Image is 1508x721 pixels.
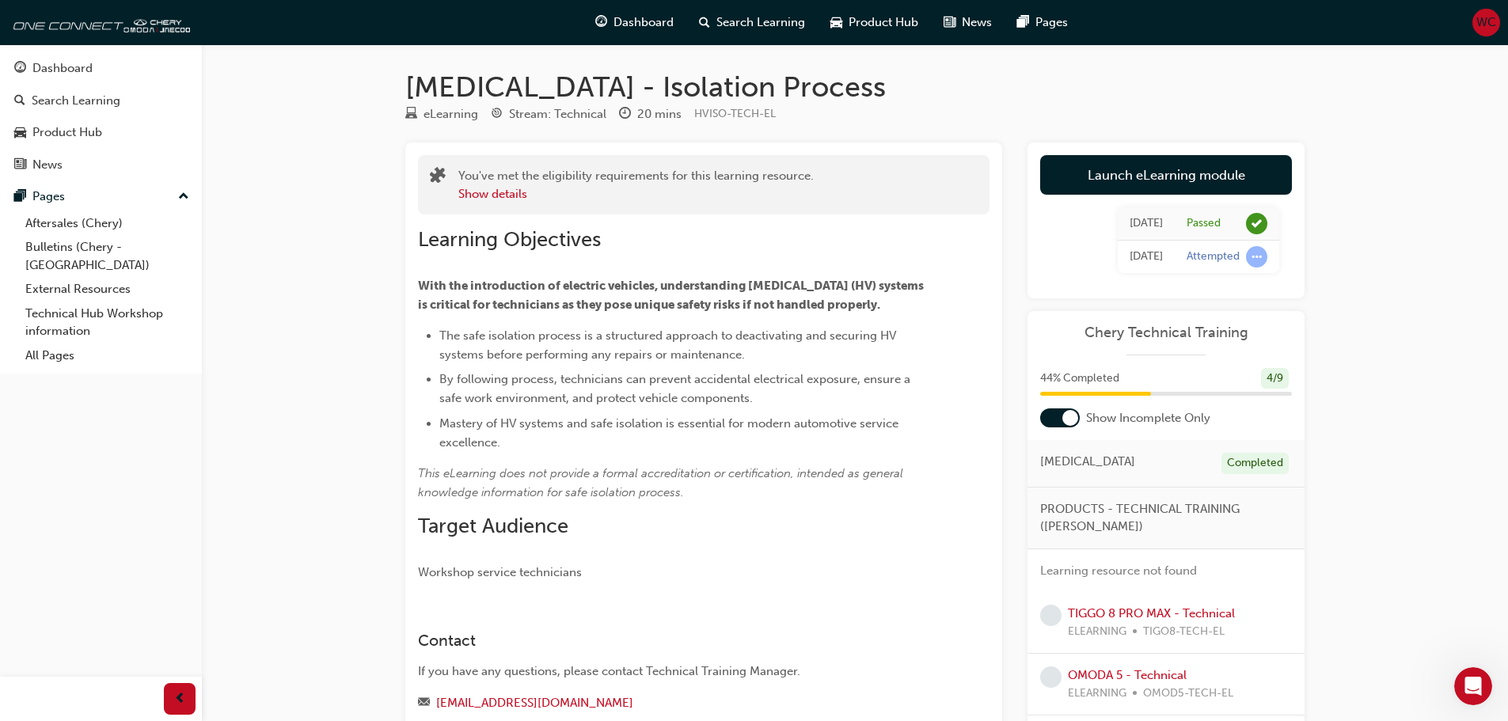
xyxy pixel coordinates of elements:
button: Pages [6,182,196,211]
div: Pages [32,188,65,206]
a: car-iconProduct Hub [818,6,931,39]
p: How can we help? [32,166,285,193]
a: All Pages [19,343,196,368]
a: Product Hub [6,118,196,147]
span: news-icon [14,158,26,173]
div: Close [272,25,301,54]
div: Completed [1221,453,1289,474]
span: Search Learning [716,13,805,32]
span: Workshop service technicians [418,565,582,579]
a: [EMAIL_ADDRESS][DOMAIN_NAME] [436,696,633,710]
span: News [962,13,992,32]
div: Fri Sep 26 2025 08:54:07 GMT+1200 (New Zealand Standard Time) [1130,248,1163,266]
p: Hi [PERSON_NAME] 👋 [32,112,285,166]
div: Type [405,104,478,124]
button: Messages [158,494,317,557]
span: Learning resource code [694,107,776,120]
div: If you have any questions, please contact Technical Training Manager. [418,662,933,681]
span: email-icon [418,696,430,711]
a: OMODA 5 - Technical [1068,668,1187,682]
span: By following process, technicians can prevent accidental electrical exposure, ensure a safe work ... [439,372,914,405]
span: Dashboard [613,13,674,32]
span: Learning Objectives [418,227,601,252]
button: DashboardSearch LearningProduct HubNews [6,51,196,182]
div: You've met the eligibility requirements for this learning resource. [458,167,814,203]
a: Aftersales (Chery) [19,211,196,236]
div: eLearning [424,105,478,123]
span: target-icon [491,108,503,122]
div: 4 / 9 [1261,368,1289,389]
a: search-iconSearch Learning [686,6,818,39]
span: Product Hub [849,13,918,32]
span: Mastery of HV systems and safe isolation is essential for modern automotive service excellence. [439,416,902,450]
span: learningRecordVerb_ATTEMPT-icon [1246,246,1267,268]
span: Show Incomplete Only [1086,409,1210,427]
span: pages-icon [1017,13,1029,32]
span: WC [1476,13,1496,32]
div: Product Hub [32,123,102,142]
div: Search Learning [32,92,120,110]
a: Chery Technical Training [1040,324,1292,342]
span: learningResourceType_ELEARNING-icon [405,108,417,122]
a: Launch eLearning module [1040,155,1292,195]
h3: Contact [418,632,933,650]
a: Bulletins (Chery - [GEOGRAPHIC_DATA]) [19,235,196,277]
span: clock-icon [619,108,631,122]
span: Messages [211,533,265,545]
span: guage-icon [595,13,607,32]
span: With the introduction of electric vehicles, understanding [MEDICAL_DATA] (HV) systems is critical... [418,279,926,312]
div: Dashboard [32,59,93,78]
a: Technical Hub Workshop information [19,302,196,343]
span: car-icon [14,126,26,140]
span: guage-icon [14,62,26,76]
div: Duration [619,104,682,124]
span: The safe isolation process is a structured approach to deactivating and securing HV systems befor... [439,328,899,362]
a: guage-iconDashboard [583,6,686,39]
span: TIGO8-TECH-EL [1143,623,1225,641]
iframe: Intercom live chat [1454,667,1492,705]
span: up-icon [178,187,189,207]
span: OMOD5-TECH-EL [1143,685,1233,703]
span: learningRecordVerb_NONE-icon [1040,605,1062,626]
div: Attempted [1187,249,1240,264]
div: Fri Sep 26 2025 09:10:37 GMT+1200 (New Zealand Standard Time) [1130,214,1163,233]
a: News [6,150,196,180]
div: News [32,156,63,174]
span: learningRecordVerb_NONE-icon [1040,666,1062,688]
span: prev-icon [174,689,186,709]
button: Show details [458,185,527,203]
a: news-iconNews [931,6,1005,39]
span: learningRecordVerb_PASS-icon [1246,213,1267,234]
span: Pages [1035,13,1068,32]
a: External Resources [19,277,196,302]
span: Target Audience [418,514,568,538]
span: [MEDICAL_DATA] [1040,453,1135,471]
span: ELEARNING [1068,685,1126,703]
h1: [MEDICAL_DATA] - Isolation Process [405,70,1305,104]
a: TIGGO 8 PRO MAX - Technical [1068,606,1235,620]
span: news-icon [944,13,955,32]
span: This eLearning does not provide a formal accreditation or certification, intended as general know... [418,466,906,499]
div: Profile image for Technical [32,25,63,57]
span: pages-icon [14,190,26,204]
div: 20 mins [637,105,682,123]
img: oneconnect [8,6,190,38]
span: search-icon [14,94,25,108]
div: Stream [491,104,606,124]
div: Stream: Technical [509,105,606,123]
a: pages-iconPages [1005,6,1081,39]
span: Learning resource not found [1040,564,1197,578]
a: Dashboard [6,54,196,83]
span: PRODUCTS - TECHNICAL TRAINING ([PERSON_NAME]) [1040,500,1279,536]
div: Passed [1187,216,1221,231]
span: puzzle-icon [430,169,446,187]
div: Email [418,693,933,713]
span: 44 % Completed [1040,370,1119,388]
button: WC [1472,9,1500,36]
span: Home [61,533,97,545]
span: search-icon [699,13,710,32]
span: car-icon [830,13,842,32]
